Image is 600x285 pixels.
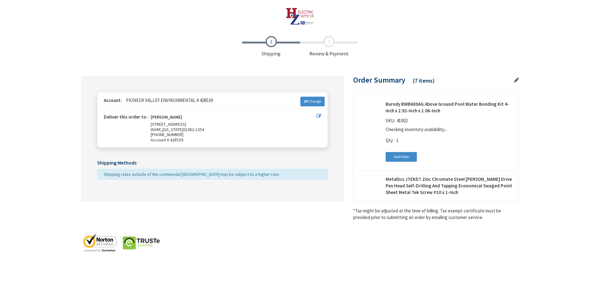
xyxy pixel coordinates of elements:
[151,115,182,122] strong: [PERSON_NAME]
[300,36,358,57] span: Review & Payment
[353,75,405,85] span: Order Summary
[104,114,148,120] strong: Deliver this order to :
[386,117,409,126] div: SKU:
[123,97,213,103] span: PIONEER VALLEY ENVIRONMENTAL # 428539
[386,126,511,133] p: Checking inventory availability...
[151,137,317,143] span: Account # 428539
[151,121,186,127] span: [STREET_ADDRESS]
[386,176,514,196] strong: Metallics JTEKD7 Zinc Chromate Steel [PERSON_NAME] Drive Pan Head Self-Drilling And Tapping Econo...
[162,127,183,132] span: [US_STATE]
[97,160,328,166] h5: Shipping Methods
[396,137,398,143] span: 1
[151,132,183,137] span: [PHONE_NUMBER]
[386,137,393,143] span: Qty
[308,99,321,104] span: Change
[395,118,409,124] span: 41002
[286,8,314,25] img: HZ Electric Supply
[104,97,122,103] strong: Account:
[386,101,514,114] strong: Burndy BWB680AG Above Ground Pool Water Bonding Kit 4-Inch x 2.92-Inch x 1.06-Inch
[183,127,204,132] span: 01082-1354
[122,233,160,252] img: truste-seal.png
[413,77,435,84] span: (7 items)
[242,36,300,57] span: Shipping
[104,171,280,177] span: Shipping rates outside of the continental [GEOGRAPHIC_DATA] may be subject to a higher rate.
[81,233,119,252] img: norton-seal.png
[353,207,519,221] : *Tax might be adjusted at the time of billing. Tax exempt certificate must be provided prior to s...
[151,127,162,132] span: WARE,
[300,97,325,106] a: Change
